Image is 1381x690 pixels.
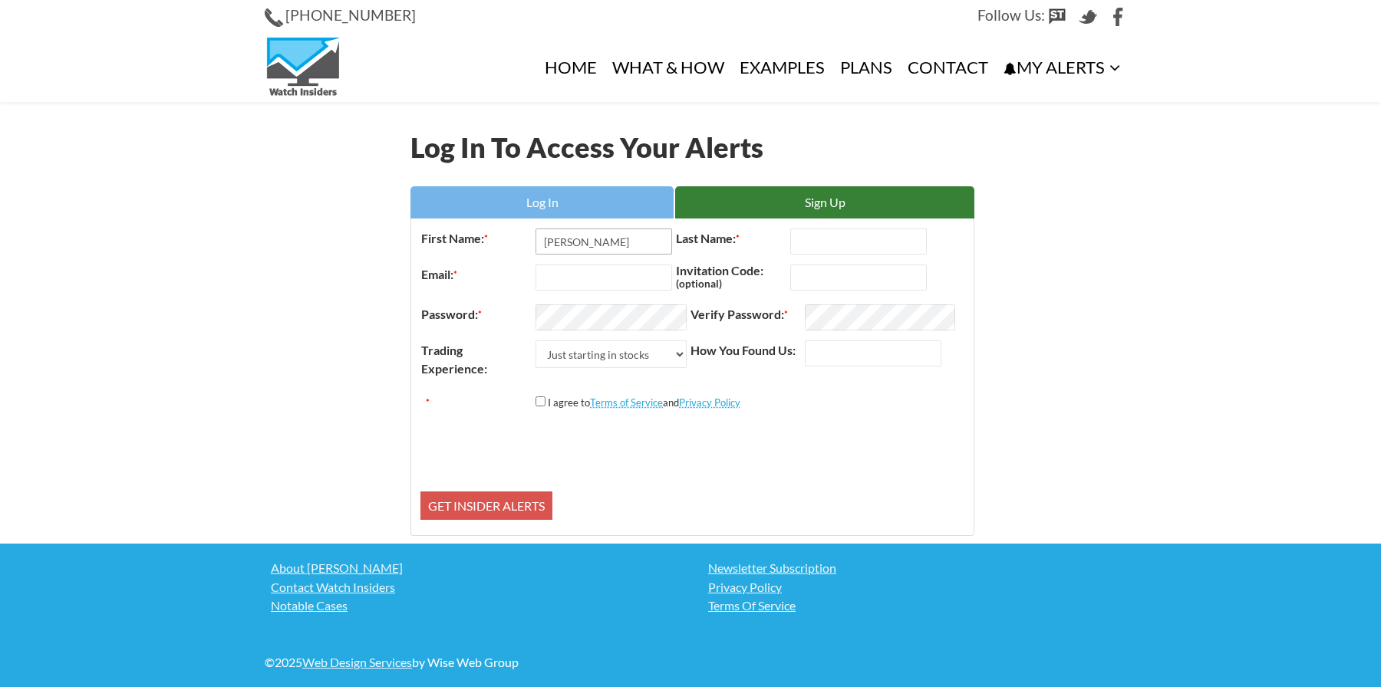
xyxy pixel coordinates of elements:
div: © 2025 by Wise Web Group [265,653,683,672]
img: Facebook [1109,8,1128,26]
a: What & How [605,33,732,102]
input: Get Insider Alerts [420,491,552,521]
label: Password: [420,304,536,324]
label: Verify Password: [690,304,805,324]
h1: Log In To Access Your Alerts [410,133,974,163]
label: Email: [420,264,536,284]
span: [PHONE_NUMBER] [285,6,416,24]
img: Phone [265,8,283,27]
span: Log In [526,195,559,209]
a: Contact [900,33,996,102]
label: How You Found Us: [690,340,805,360]
label: Invitation Code: [675,264,790,291]
a: Examples [732,33,832,102]
a: Terms of Service [590,396,663,409]
a: Privacy Policy [679,396,740,409]
iframe: reCAPTCHA [536,424,769,484]
span: Follow Us: [977,6,1045,24]
a: Newsletter Subscription [702,559,1128,577]
a: Home [537,33,605,102]
a: About [PERSON_NAME] [265,559,683,577]
span: Sign Up [805,195,845,209]
img: Twitter [1079,8,1097,26]
label: Trading Experience: [420,340,536,379]
a: Privacy Policy [702,578,1128,596]
label: Last Name: [675,228,790,248]
img: StockTwits [1048,8,1066,26]
a: Plans [832,33,900,102]
a: Web Design Services [302,655,412,669]
a: Contact Watch Insiders [265,578,683,596]
a: Terms Of Service [702,596,1128,615]
a: My Alerts [996,33,1128,102]
label: First Name: [420,228,536,248]
small: (optional) [676,278,722,290]
a: Notable Cases [265,596,683,615]
label: I agree to and [548,396,740,409]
